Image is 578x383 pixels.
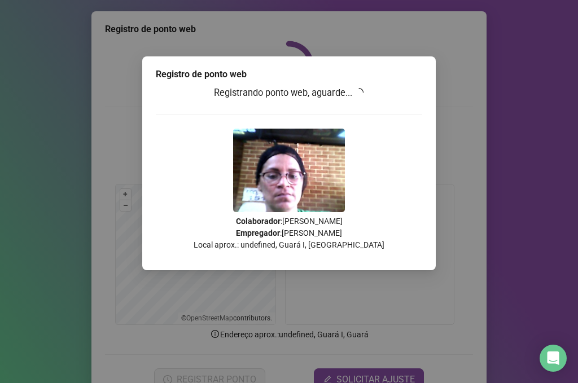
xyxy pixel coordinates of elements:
p: : [PERSON_NAME] : [PERSON_NAME] Local aprox.: undefined, Guará I, [GEOGRAPHIC_DATA] [156,215,422,251]
img: 2Q== [233,129,345,212]
strong: Colaborador [236,217,281,226]
div: Open Intercom Messenger [540,345,567,372]
div: Registro de ponto web [156,68,422,81]
strong: Empregador [236,228,280,237]
h3: Registrando ponto web, aguarde... [156,86,422,100]
span: loading [354,88,364,97]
